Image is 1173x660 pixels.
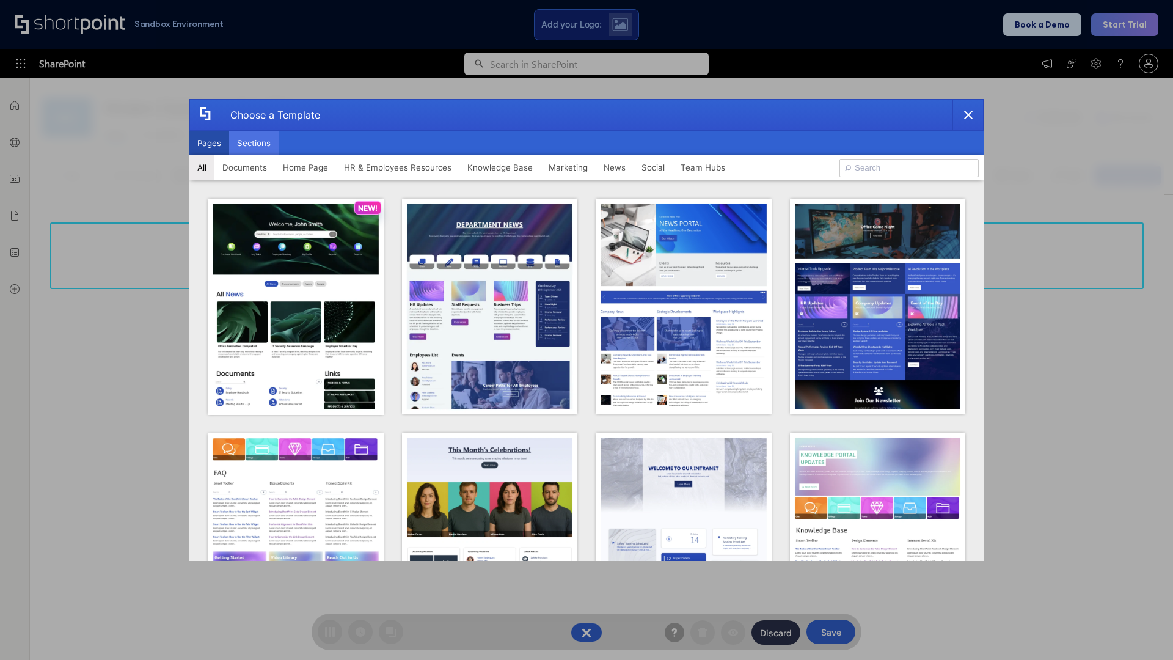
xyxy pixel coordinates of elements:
[596,155,634,180] button: News
[634,155,673,180] button: Social
[459,155,541,180] button: Knowledge Base
[275,155,336,180] button: Home Page
[214,155,275,180] button: Documents
[839,159,979,177] input: Search
[336,155,459,180] button: HR & Employees Resources
[673,155,733,180] button: Team Hubs
[189,131,229,155] button: Pages
[541,155,596,180] button: Marketing
[1112,601,1173,660] iframe: Chat Widget
[229,131,279,155] button: Sections
[221,100,320,130] div: Choose a Template
[189,99,984,561] div: template selector
[358,204,378,213] p: NEW!
[189,155,214,180] button: All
